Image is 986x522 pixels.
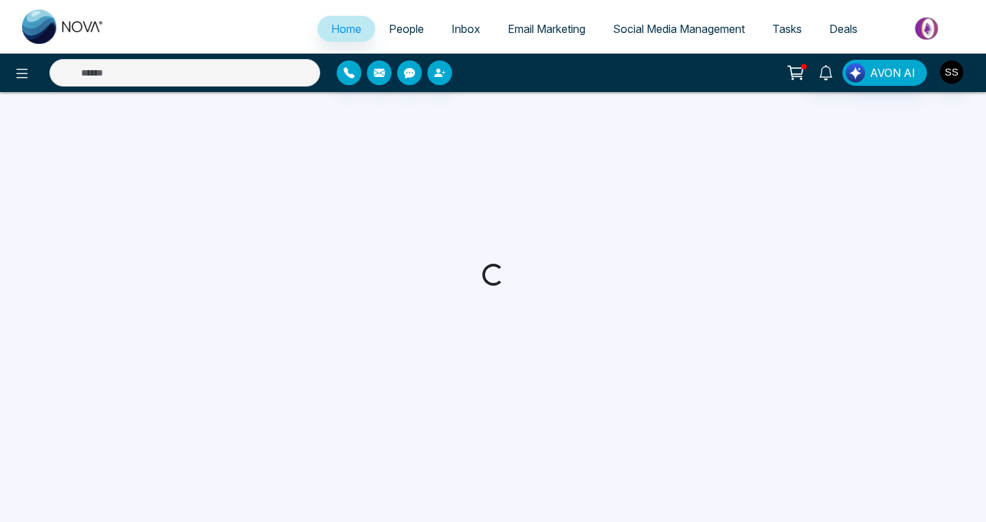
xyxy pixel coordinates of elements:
a: People [375,16,438,42]
a: Tasks [759,16,816,42]
img: Nova CRM Logo [22,10,104,44]
span: Tasks [772,22,802,36]
img: User Avatar [940,60,963,84]
span: AVON AI [870,65,915,81]
img: Lead Flow [846,63,865,82]
a: Deals [816,16,871,42]
a: Home [317,16,375,42]
button: AVON AI [842,60,927,86]
img: Market-place.gif [878,13,978,44]
span: Deals [829,22,858,36]
span: Email Marketing [508,22,585,36]
a: Email Marketing [494,16,599,42]
span: Inbox [451,22,480,36]
span: Home [331,22,361,36]
a: Social Media Management [599,16,759,42]
span: People [389,22,424,36]
span: Social Media Management [613,22,745,36]
a: Inbox [438,16,494,42]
